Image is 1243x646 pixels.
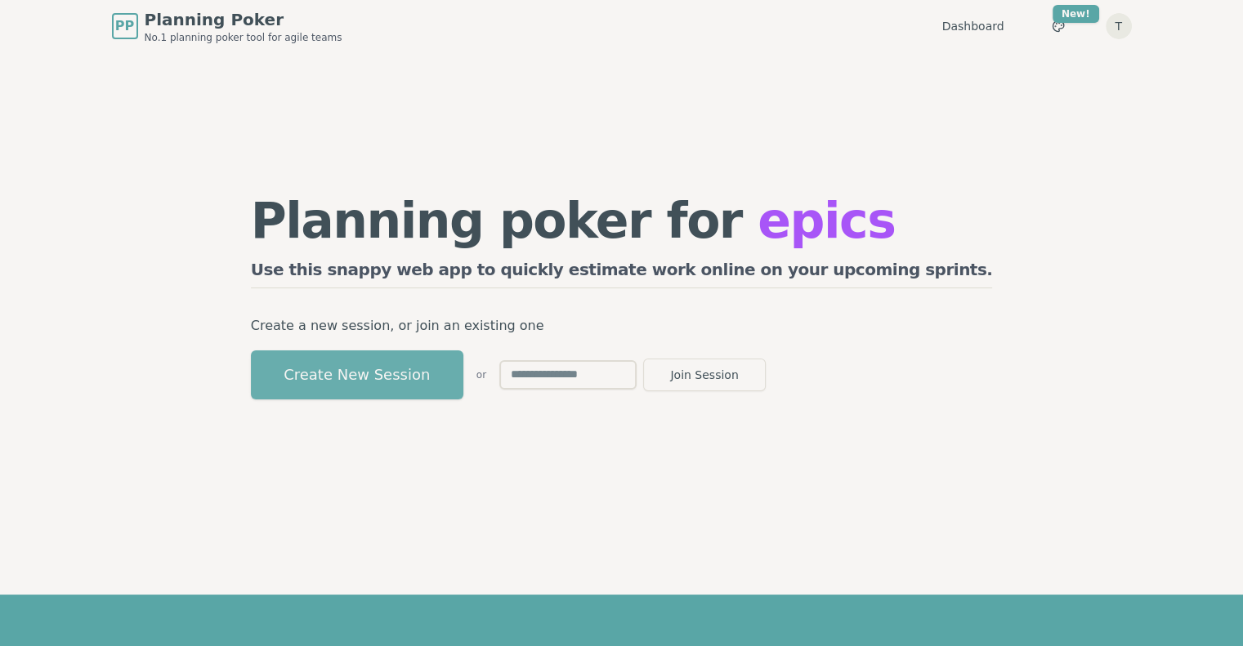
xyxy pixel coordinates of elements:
h1: Planning poker for [251,196,993,245]
button: Create New Session [251,350,463,399]
div: New! [1053,5,1099,23]
h2: Use this snappy web app to quickly estimate work online on your upcoming sprints. [251,258,993,288]
span: Planning Poker [145,8,342,31]
p: Create a new session, or join an existing one [251,314,993,337]
span: No.1 planning poker tool for agile teams [145,31,342,44]
a: Dashboard [942,18,1004,34]
button: New! [1044,11,1073,41]
button: T [1106,13,1132,39]
span: epics [758,192,895,249]
a: PPPlanning PokerNo.1 planning poker tool for agile teams [112,8,342,44]
button: Join Session [643,359,766,391]
span: PP [115,16,134,36]
span: or [476,368,486,381]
